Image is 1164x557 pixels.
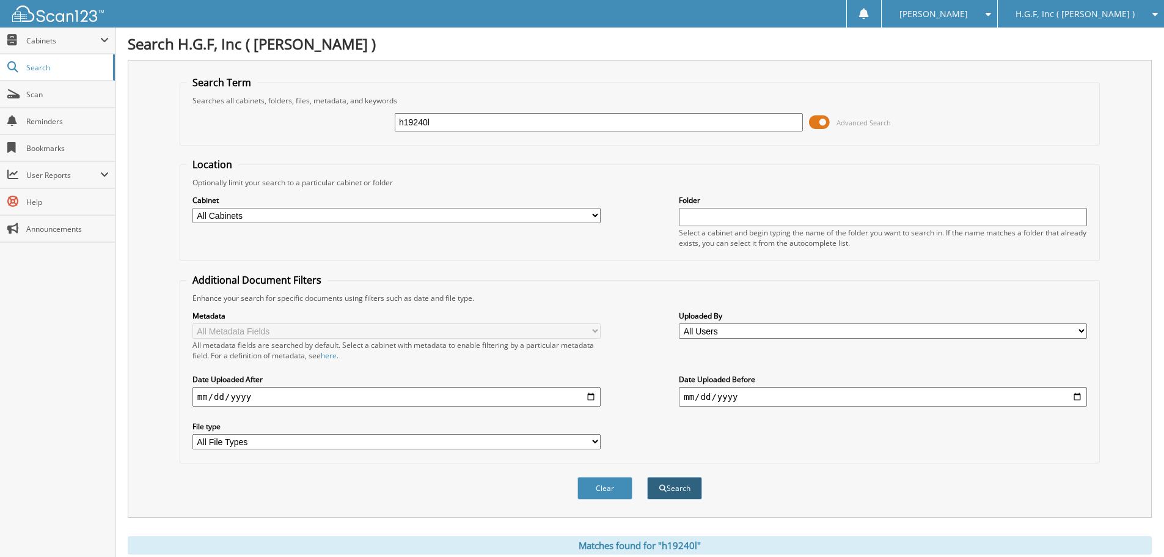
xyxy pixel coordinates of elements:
[26,62,107,73] span: Search
[26,89,109,100] span: Scan
[577,477,632,500] button: Clear
[12,6,104,22] img: scan123-logo-white.svg
[679,387,1087,407] input: end
[26,143,109,153] span: Bookmarks
[192,195,601,205] label: Cabinet
[192,387,601,407] input: start
[186,158,238,171] legend: Location
[679,195,1087,205] label: Folder
[186,95,1093,106] div: Searches all cabinets, folders, files, metadata, and keywords
[186,293,1093,303] div: Enhance your search for specific documents using filters such as date and file type.
[899,10,968,18] span: [PERSON_NAME]
[26,197,109,207] span: Help
[1016,10,1135,18] span: H.G.F, Inc ( [PERSON_NAME] )
[186,273,328,287] legend: Additional Document Filters
[192,340,601,361] div: All metadata fields are searched by default. Select a cabinet with metadata to enable filtering b...
[186,76,257,89] legend: Search Term
[836,118,891,127] span: Advanced Search
[128,34,1152,54] h1: Search H.G.F, Inc ( [PERSON_NAME] )
[679,227,1087,248] div: Select a cabinet and begin typing the name of the folder you want to search in. If the name match...
[192,421,601,432] label: File type
[192,374,601,385] label: Date Uploaded After
[186,177,1093,188] div: Optionally limit your search to a particular cabinet or folder
[26,35,100,46] span: Cabinets
[647,477,702,500] button: Search
[128,536,1152,555] div: Matches found for "h19240l"
[192,311,601,321] label: Metadata
[26,170,100,180] span: User Reports
[679,374,1087,385] label: Date Uploaded Before
[321,350,337,361] a: here
[26,116,109,127] span: Reminders
[679,311,1087,321] label: Uploaded By
[26,224,109,234] span: Announcements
